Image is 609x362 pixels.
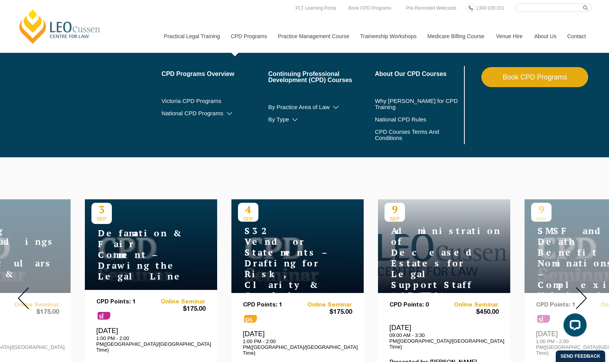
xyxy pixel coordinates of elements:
a: Traineeship Workshops [354,20,422,53]
p: 09:00 AM - 3:30 PM([GEOGRAPHIC_DATA]/[GEOGRAPHIC_DATA] Time) [390,332,499,350]
a: Contact [562,20,592,53]
a: Book CPD Programs [481,67,588,87]
img: Next [576,287,587,309]
a: Online Seminar [444,302,499,308]
a: 1300 039 031 [474,4,506,12]
span: SEP [385,216,405,222]
p: 4 [238,203,258,216]
p: 1:00 PM - 2:00 PM([GEOGRAPHIC_DATA]/[GEOGRAPHIC_DATA] Time) [96,335,206,353]
p: 9 [385,203,405,216]
a: By Type [268,116,375,123]
span: SEP [238,216,258,222]
a: CPD Programs Overview [162,71,268,77]
a: Pre-Recorded Webcasts [404,4,459,12]
span: $175.00 [151,305,206,313]
a: By Practice Area of Law [268,104,375,110]
h4: Administration of Deceased Estates for Legal Support Staff ([DATE]) [385,226,481,301]
p: 3 [91,203,112,216]
a: Book CPD Programs [346,4,393,12]
a: Why [PERSON_NAME] for CPD Training [375,98,462,110]
a: Practical Legal Training [158,20,225,53]
a: About Us [528,20,562,53]
a: Practice Management Course [272,20,354,53]
div: [DATE] [96,327,206,353]
a: [PERSON_NAME] Centre for Law [17,8,103,45]
a: Victoria CPD Programs [162,98,268,104]
h4: S32 Vendor Statements – Drafting for Risk, Clarity & Compliance [238,226,334,301]
iframe: LiveChat chat widget [557,310,590,343]
p: CPD Points: 0 [390,302,444,308]
p: 1:00 PM - 2:00 PM([GEOGRAPHIC_DATA]/[GEOGRAPHIC_DATA] Time) [243,338,352,356]
p: CPD Points: 1 [243,302,298,308]
img: Prev [18,287,29,309]
a: CPD Programs [225,20,272,53]
div: [DATE] [390,323,499,350]
a: Venue Hire [490,20,528,53]
a: Online Seminar [151,299,206,305]
a: About Our CPD Courses [375,71,462,77]
a: National CPD Programs [162,110,268,116]
span: sl [98,312,110,320]
h4: Defamation & Fair Comment – Drawing the Legal Line [91,228,188,282]
a: Medicare Billing Course [422,20,490,53]
span: 1300 039 031 [476,5,504,11]
span: $175.00 [297,308,352,317]
span: $450.00 [444,308,499,317]
div: [DATE] [243,330,352,356]
span: SEP [91,216,112,222]
span: ps [244,315,257,323]
p: CPD Points: 1 [96,299,151,305]
a: Online Seminar [297,302,352,308]
a: PLT Learning Portal [294,4,338,12]
a: CPD Courses Terms And Conditions [375,129,443,141]
a: Continuing Professional Development (CPD) Courses [268,71,375,83]
a: National CPD Rules [375,116,462,123]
